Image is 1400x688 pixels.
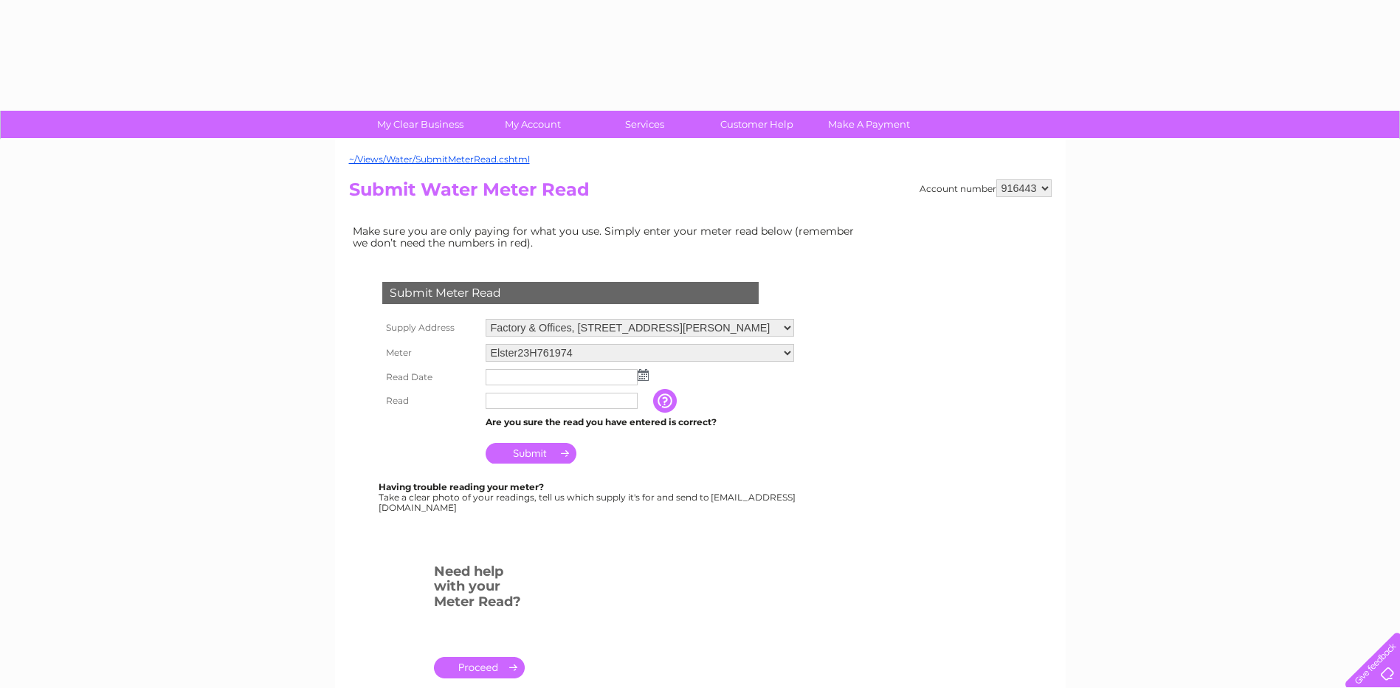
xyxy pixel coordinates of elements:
h3: Need help with your Meter Read? [434,561,525,617]
input: Submit [486,443,576,464]
b: Having trouble reading your meter? [379,481,544,492]
th: Read [379,389,482,413]
a: Make A Payment [808,111,930,138]
input: Information [653,389,680,413]
td: Are you sure the read you have entered is correct? [482,413,798,432]
a: . [434,657,525,678]
div: Take a clear photo of your readings, tell us which supply it's for and send to [EMAIL_ADDRESS][DO... [379,482,798,512]
a: ~/Views/Water/SubmitMeterRead.cshtml [349,154,530,165]
a: My Clear Business [359,111,481,138]
div: Submit Meter Read [382,282,759,304]
a: My Account [472,111,593,138]
th: Meter [379,340,482,365]
th: Supply Address [379,315,482,340]
a: Services [584,111,706,138]
h2: Submit Water Meter Read [349,179,1052,207]
img: ... [638,369,649,381]
a: Customer Help [696,111,818,138]
th: Read Date [379,365,482,389]
div: Account number [920,179,1052,197]
td: Make sure you are only paying for what you use. Simply enter your meter read below (remember we d... [349,221,866,252]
